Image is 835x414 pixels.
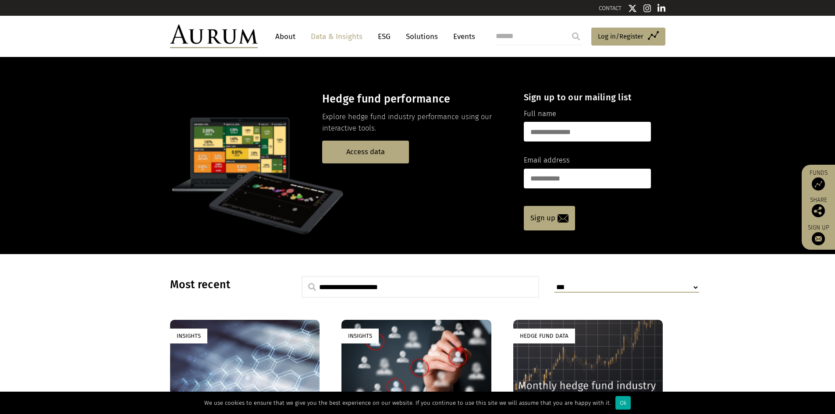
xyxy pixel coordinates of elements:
img: Aurum [170,25,258,48]
a: Events [449,28,475,45]
img: Access Funds [812,177,825,191]
div: Ok [615,396,631,410]
a: Data & Insights [306,28,367,45]
h4: Sign up to our mailing list [524,92,651,103]
div: Insights [170,329,207,343]
a: ESG [373,28,395,45]
img: email-icon [558,214,569,223]
label: Email address [524,155,570,166]
a: Sign up [806,224,831,245]
img: search.svg [308,283,316,291]
div: Insights [341,329,379,343]
div: Hedge Fund Data [513,329,575,343]
img: Linkedin icon [657,4,665,13]
h3: Hedge fund performance [322,92,508,106]
label: Full name [524,108,556,120]
img: Instagram icon [643,4,651,13]
h3: Most recent [170,278,280,291]
a: About [271,28,300,45]
a: Funds [806,169,831,191]
div: Share [806,197,831,217]
a: Access data [322,141,409,163]
a: CONTACT [599,5,622,11]
p: Explore hedge fund industry performance using our interactive tools. [322,111,508,134]
a: Solutions [402,28,442,45]
input: Submit [567,28,585,45]
a: Log in/Register [591,28,665,46]
img: Twitter icon [628,4,637,13]
img: Sign up to our newsletter [812,232,825,245]
a: Sign up [524,206,575,230]
img: Share this post [812,204,825,217]
span: Log in/Register [598,31,643,42]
